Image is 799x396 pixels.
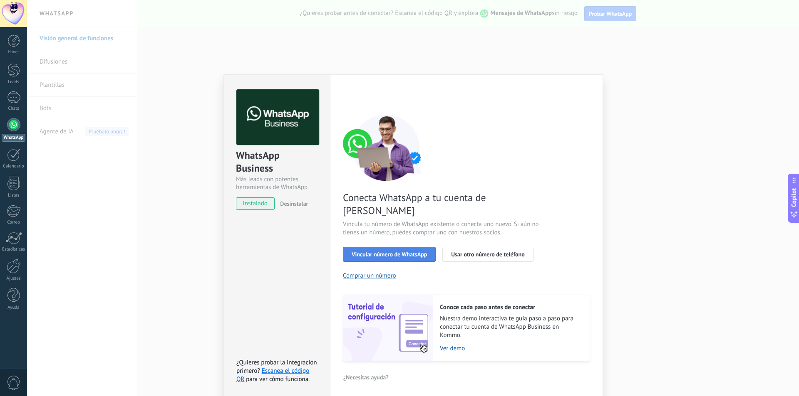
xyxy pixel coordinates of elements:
[2,305,26,310] div: Ayuda
[2,220,26,225] div: Correo
[440,344,581,352] a: Ver demo
[236,89,319,145] img: logo_main.png
[2,79,26,85] div: Leads
[451,251,524,257] span: Usar otro número de teléfono
[236,197,274,210] span: instalado
[236,149,318,175] div: WhatsApp Business
[440,315,581,339] span: Nuestra demo interactiva te guía paso a paso para conectar tu cuenta de WhatsApp Business en Kommo.
[343,371,389,384] button: ¿Necesitas ayuda?
[236,367,309,383] a: Escanea el código QR
[343,247,436,262] button: Vincular número de WhatsApp
[2,134,25,142] div: WhatsApp
[343,272,396,280] button: Comprar un número
[277,197,308,210] button: Desinstalar
[442,247,533,262] button: Usar otro número de teléfono
[280,200,308,207] span: Desinstalar
[2,164,26,169] div: Calendario
[236,359,317,375] span: ¿Quieres probar la integración primero?
[440,303,581,311] h2: Conoce cada paso antes de conectar
[352,251,427,257] span: Vincular número de WhatsApp
[2,106,26,111] div: Chats
[343,220,541,237] span: Vincula tu número de WhatsApp existente o conecta uno nuevo. Si aún no tienes un número, puedes c...
[2,276,26,281] div: Ajustes
[790,188,798,207] span: Copilot
[2,49,26,55] div: Panel
[2,193,26,198] div: Listas
[246,375,310,383] span: para ver cómo funciona.
[343,114,430,181] img: connect number
[343,191,541,217] span: Conecta WhatsApp a tu cuenta de [PERSON_NAME]
[343,374,389,380] span: ¿Necesitas ayuda?
[236,175,318,191] div: Más leads con potentes herramientas de WhatsApp
[2,247,26,252] div: Estadísticas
